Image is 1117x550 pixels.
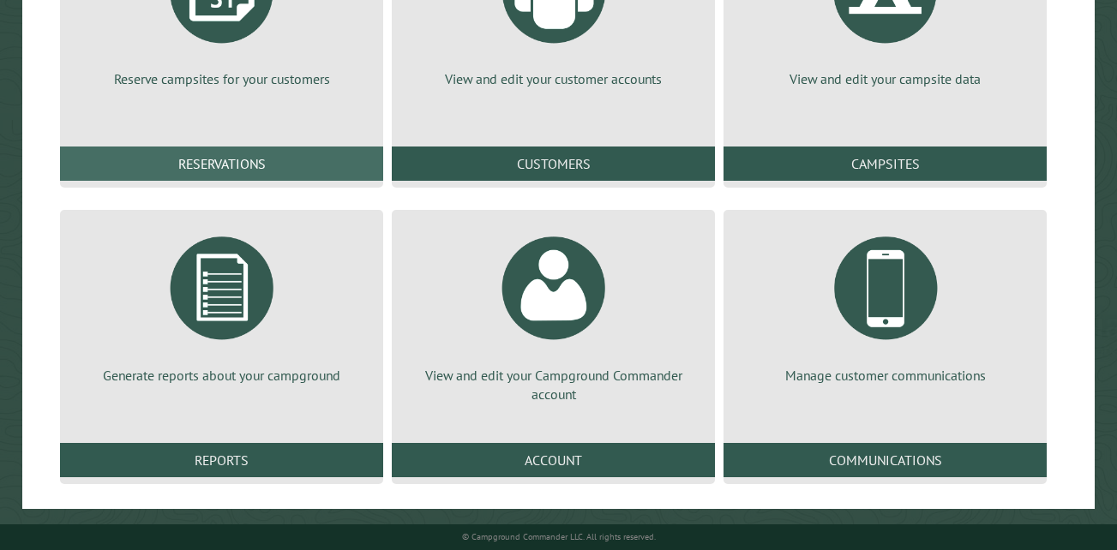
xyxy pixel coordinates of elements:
p: Reserve campsites for your customers [81,69,363,88]
a: Reports [60,443,383,477]
a: Reservations [60,146,383,181]
p: View and edit your customer accounts [412,69,694,88]
a: Customers [392,146,715,181]
p: Generate reports about your campground [81,366,363,385]
a: Campsites [724,146,1047,181]
p: Manage customer communications [744,366,1026,385]
p: View and edit your campsite data [744,69,1026,88]
a: Generate reports about your campground [81,224,363,385]
a: Communications [724,443,1047,477]
small: © Campground Commander LLC. All rights reserved. [462,531,656,542]
a: View and edit your Campground Commander account [412,224,694,404]
p: View and edit your Campground Commander account [412,366,694,404]
a: Account [392,443,715,477]
a: Manage customer communications [744,224,1026,385]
